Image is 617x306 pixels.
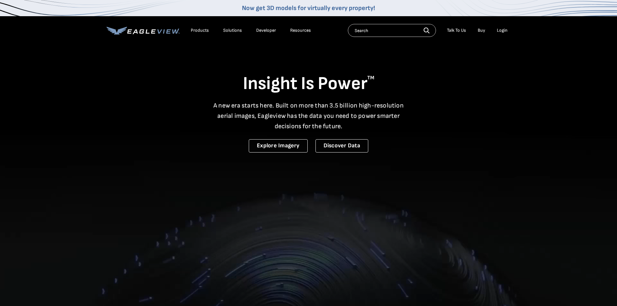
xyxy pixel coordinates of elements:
[242,4,375,12] a: Now get 3D models for virtually every property!
[210,100,408,131] p: A new era starts here. Built on more than 3.5 billion high-resolution aerial images, Eagleview ha...
[249,139,308,153] a: Explore Imagery
[290,28,311,33] div: Resources
[315,139,368,153] a: Discover Data
[256,28,276,33] a: Developer
[497,28,508,33] div: Login
[223,28,242,33] div: Solutions
[478,28,485,33] a: Buy
[348,24,436,37] input: Search
[191,28,209,33] div: Products
[367,75,374,81] sup: TM
[107,73,511,95] h1: Insight Is Power
[447,28,466,33] div: Talk To Us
